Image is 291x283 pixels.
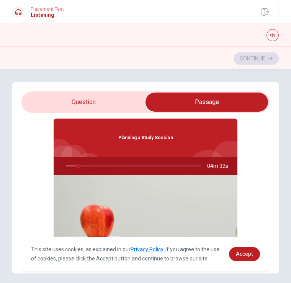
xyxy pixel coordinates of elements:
[54,175,237,267] img: Planning a Study Session
[31,12,64,18] h1: Listening
[229,247,260,261] a: dismiss cookie message
[118,135,173,140] span: Planning a Study Session
[236,251,253,257] span: Accept
[31,7,64,12] span: Placement Test
[207,157,234,175] span: 04m 32s
[31,246,219,262] span: This site uses cookies, as explained in our . If you agree to the use of cookies, please click th...
[131,246,163,252] a: Privacy Policy
[22,237,269,271] div: cookieconsent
